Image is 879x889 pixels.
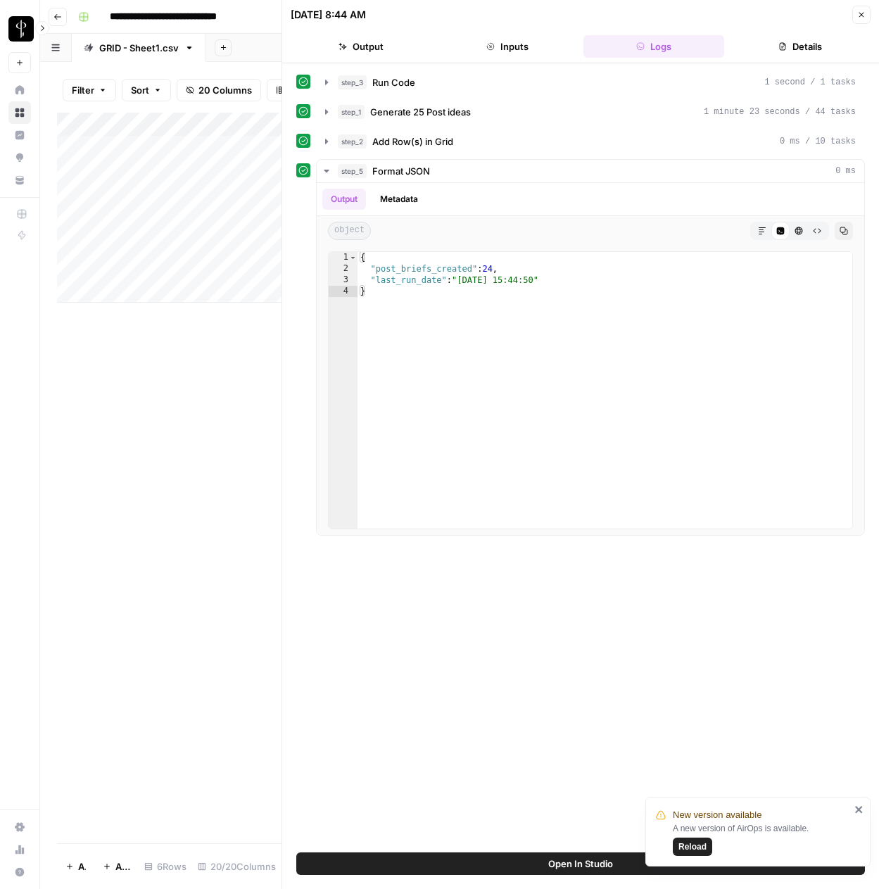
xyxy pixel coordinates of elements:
button: Reload [673,838,712,856]
span: Filter [72,83,94,97]
button: 1 second / 1 tasks [317,71,864,94]
span: step_1 [338,105,365,119]
button: Output [291,35,431,58]
div: 3 [329,275,358,286]
button: 0 ms / 10 tasks [317,130,864,153]
span: Run Code [372,75,415,89]
div: GRID - Sheet1.csv [99,41,179,55]
button: Workspace: LP Production Workloads [8,11,31,46]
a: Browse [8,101,31,124]
button: Output [322,189,366,210]
span: Add Row(s) in Grid [372,134,453,149]
span: object [328,222,371,240]
div: [DATE] 8:44 AM [291,8,366,22]
button: Metadata [372,189,426,210]
span: 1 minute 23 seconds / 44 tasks [704,106,856,118]
span: Generate 25 Post ideas [370,105,471,119]
button: Add 10 Rows [94,855,139,878]
button: Open In Studio [296,852,865,875]
div: A new version of AirOps is available. [673,822,850,856]
span: Reload [678,840,707,853]
a: Home [8,79,31,101]
button: Logs [583,35,724,58]
span: Add Row [78,859,86,874]
a: GRID - Sheet1.csv [72,34,206,62]
div: 0 ms [317,183,864,535]
a: Opportunities [8,146,31,169]
a: Your Data [8,169,31,191]
a: Settings [8,816,31,838]
button: 1 minute 23 seconds / 44 tasks [317,101,864,123]
span: Format JSON [372,164,430,178]
div: 2 [329,263,358,275]
span: Toggle code folding, rows 1 through 4 [349,252,357,263]
div: 1 [329,252,358,263]
span: 1 second / 1 tasks [764,76,856,89]
a: Usage [8,838,31,861]
span: 0 ms [835,165,856,177]
span: step_2 [338,134,367,149]
span: Open In Studio [548,857,613,871]
span: step_3 [338,75,367,89]
button: 0 ms [317,160,864,182]
button: Filter [63,79,116,101]
button: Inputs [437,35,578,58]
span: 20 Columns [198,83,252,97]
button: Add Row [57,855,94,878]
div: 6 Rows [139,855,192,878]
button: Details [730,35,871,58]
span: Sort [131,83,149,97]
img: LP Production Workloads Logo [8,16,34,42]
button: 20 Columns [177,79,261,101]
span: step_5 [338,164,367,178]
span: Add 10 Rows [115,859,130,874]
button: Sort [122,79,171,101]
span: 0 ms / 10 tasks [780,135,856,148]
div: 20/20 Columns [192,855,282,878]
div: 4 [329,286,358,297]
a: Insights [8,124,31,146]
span: New version available [673,808,761,822]
button: close [854,804,864,815]
button: Help + Support [8,861,31,883]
